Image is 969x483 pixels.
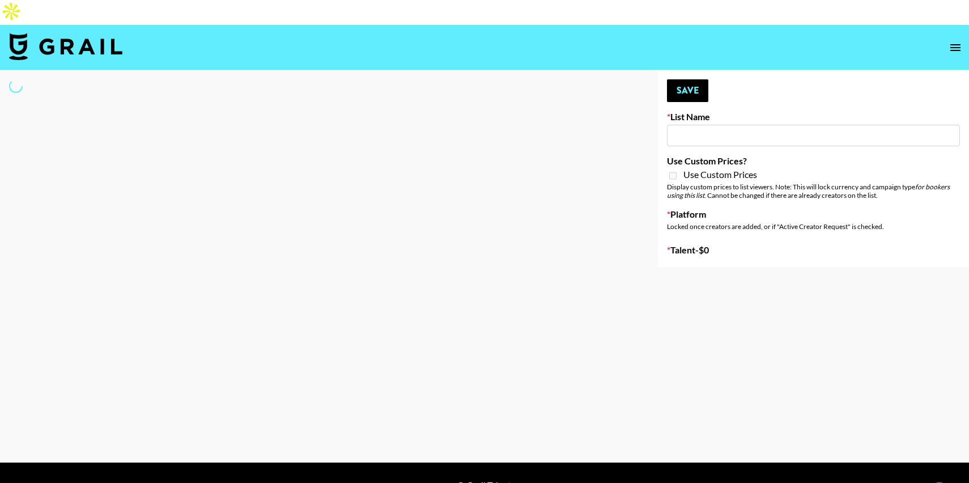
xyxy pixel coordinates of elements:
label: Use Custom Prices? [667,155,960,167]
label: List Name [667,111,960,122]
button: open drawer [944,36,967,59]
img: Grail Talent [9,33,122,60]
label: Talent - $ 0 [667,244,960,256]
span: Use Custom Prices [683,169,757,180]
div: Display custom prices to list viewers. Note: This will lock currency and campaign type . Cannot b... [667,183,960,200]
div: Locked once creators are added, or if "Active Creator Request" is checked. [667,222,960,231]
label: Platform [667,209,960,220]
em: for bookers using this list [667,183,950,200]
button: Save [667,79,708,102]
